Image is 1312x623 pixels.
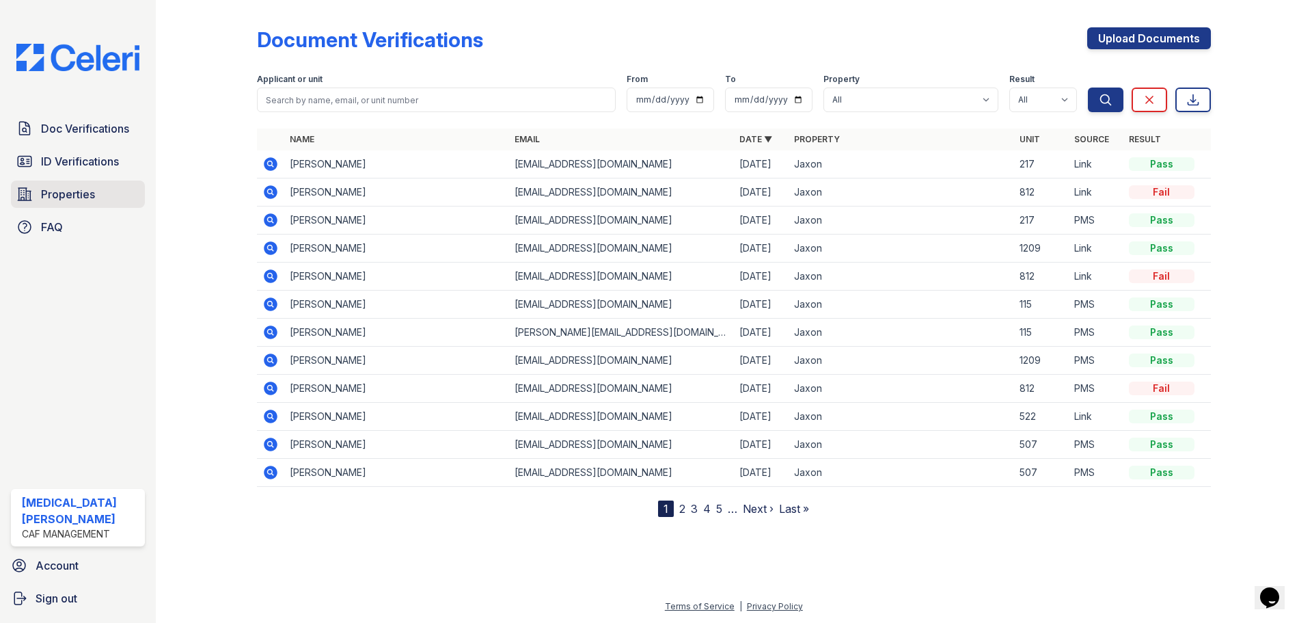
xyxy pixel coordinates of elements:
td: Jaxon [789,291,1013,319]
div: 1 [658,501,674,517]
td: Jaxon [789,375,1013,403]
td: PMS [1069,319,1123,347]
td: 812 [1014,263,1069,291]
td: PMS [1069,375,1123,403]
a: Next › [743,502,774,516]
div: Pass [1129,297,1194,311]
td: [DATE] [734,207,789,235]
td: [PERSON_NAME][EMAIL_ADDRESS][DOMAIN_NAME] [509,319,734,347]
div: Pass [1129,326,1194,339]
td: [DATE] [734,403,789,431]
td: [PERSON_NAME] [284,319,509,347]
td: PMS [1069,459,1123,487]
td: 507 [1014,459,1069,487]
div: Pass [1129,157,1194,171]
td: 507 [1014,431,1069,459]
label: Property [823,74,860,85]
td: [DATE] [734,235,789,263]
div: Pass [1129,354,1194,367]
td: [DATE] [734,178,789,207]
a: Name [290,134,314,144]
a: 2 [679,502,685,516]
td: Jaxon [789,178,1013,207]
td: PMS [1069,431,1123,459]
a: Account [5,552,150,579]
div: Fail [1129,185,1194,199]
a: Last » [779,502,809,516]
td: PMS [1069,347,1123,375]
a: Result [1129,134,1161,144]
td: [PERSON_NAME] [284,207,509,235]
a: FAQ [11,213,145,241]
a: Privacy Policy [747,601,803,611]
a: Doc Verifications [11,115,145,142]
td: 217 [1014,150,1069,178]
div: CAF Management [22,527,139,541]
td: [EMAIL_ADDRESS][DOMAIN_NAME] [509,150,734,178]
div: Pass [1129,213,1194,227]
label: Result [1009,74,1035,85]
td: Jaxon [789,459,1013,487]
a: Terms of Service [665,601,735,611]
td: [PERSON_NAME] [284,235,509,263]
td: [DATE] [734,347,789,375]
label: To [725,74,736,85]
td: 1209 [1014,235,1069,263]
td: [EMAIL_ADDRESS][DOMAIN_NAME] [509,235,734,263]
div: Fail [1129,382,1194,395]
input: Search by name, email, or unit number [257,88,616,112]
div: Pass [1129,410,1194,423]
td: [EMAIL_ADDRESS][DOMAIN_NAME] [509,375,734,403]
a: Upload Documents [1087,27,1211,49]
td: [EMAIL_ADDRESS][DOMAIN_NAME] [509,263,734,291]
td: 812 [1014,375,1069,403]
td: Jaxon [789,347,1013,375]
td: [EMAIL_ADDRESS][DOMAIN_NAME] [509,178,734,207]
td: Jaxon [789,235,1013,263]
td: [EMAIL_ADDRESS][DOMAIN_NAME] [509,207,734,235]
div: Pass [1129,466,1194,479]
div: | [739,601,742,611]
a: ID Verifications [11,148,145,175]
a: Properties [11,181,145,208]
td: [PERSON_NAME] [284,178,509,207]
td: 812 [1014,178,1069,207]
td: Jaxon [789,207,1013,235]
td: [PERSON_NAME] [284,291,509,319]
span: Doc Verifications [41,120,129,137]
td: [EMAIL_ADDRESS][DOMAIN_NAME] [509,291,734,319]
a: Source [1074,134,1109,144]
td: Link [1069,150,1123,178]
td: [EMAIL_ADDRESS][DOMAIN_NAME] [509,347,734,375]
a: Date ▼ [739,134,772,144]
td: 115 [1014,319,1069,347]
td: 115 [1014,291,1069,319]
a: Sign out [5,585,150,612]
td: PMS [1069,291,1123,319]
a: 3 [691,502,698,516]
td: [DATE] [734,150,789,178]
td: [DATE] [734,319,789,347]
td: [DATE] [734,459,789,487]
a: Email [515,134,540,144]
td: PMS [1069,207,1123,235]
span: FAQ [41,219,63,235]
span: Properties [41,186,95,202]
td: Link [1069,403,1123,431]
div: Pass [1129,438,1194,451]
div: Pass [1129,241,1194,255]
td: [PERSON_NAME] [284,403,509,431]
td: [PERSON_NAME] [284,431,509,459]
td: [PERSON_NAME] [284,375,509,403]
td: [PERSON_NAME] [284,347,509,375]
td: 522 [1014,403,1069,431]
label: Applicant or unit [257,74,323,85]
span: ID Verifications [41,153,119,170]
a: 4 [703,502,711,516]
td: [PERSON_NAME] [284,459,509,487]
td: [EMAIL_ADDRESS][DOMAIN_NAME] [509,459,734,487]
td: Jaxon [789,431,1013,459]
td: Jaxon [789,319,1013,347]
a: Unit [1020,134,1040,144]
